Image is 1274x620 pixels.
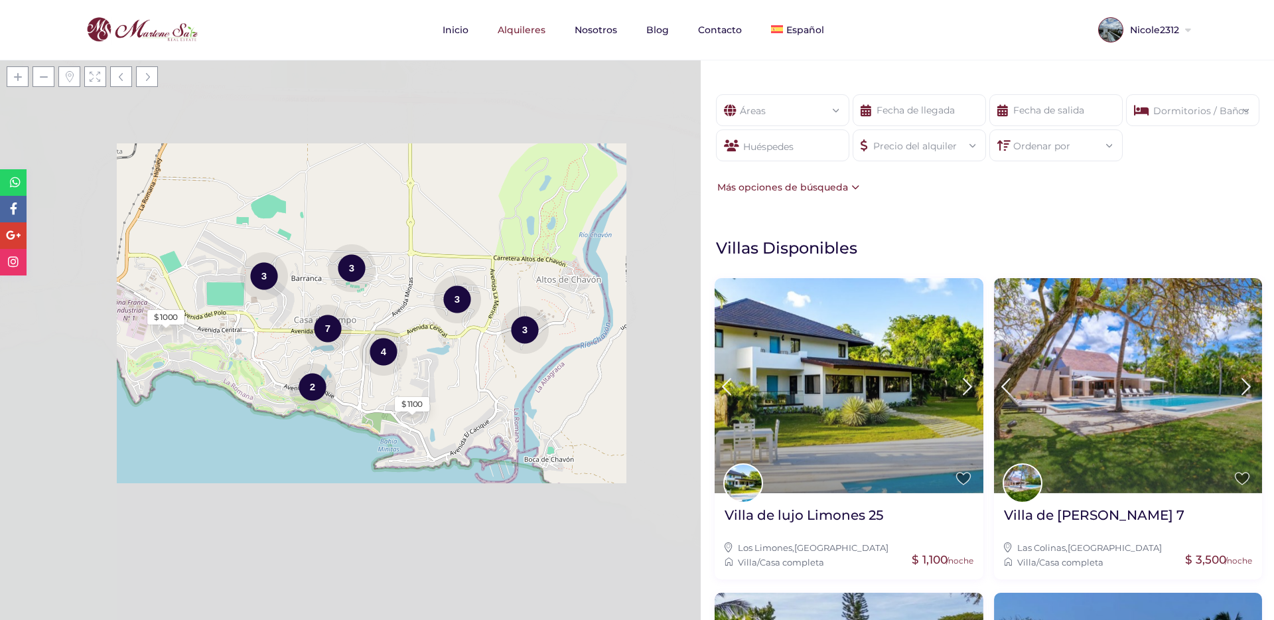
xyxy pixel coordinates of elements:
div: $ 1000 [154,311,178,323]
a: Las Colinas [1017,542,1066,553]
div: / [1004,555,1253,570]
h2: Villa de [PERSON_NAME] 7 [1004,506,1184,524]
div: Ordenar por [1000,130,1112,153]
div: Precio del alquiler [863,130,975,153]
a: [GEOGRAPHIC_DATA] [1068,542,1162,553]
div: $ 1100 [401,398,423,410]
div: / [725,555,973,570]
div: Áreas [727,95,839,118]
div: , [725,540,973,555]
input: Fecha de llegada [853,94,986,126]
a: [GEOGRAPHIC_DATA] [794,542,888,553]
span: Español [786,24,824,36]
div: 4 [360,327,407,376]
span: Nicole2312 [1123,25,1182,35]
div: , [1004,540,1253,555]
div: 7 [304,303,352,353]
a: Los Limones [738,542,792,553]
h2: Villa de lujo Limones 25 [725,506,883,524]
div: Huéspedes [716,129,849,161]
div: Dormitorios / Baños [1137,95,1249,124]
a: Casa completa [760,557,824,568]
img: Villa de lujo Colinas 7 [994,278,1263,493]
div: 2 [289,362,336,412]
a: Villa de lujo Limones 25 [725,506,883,534]
a: Casa completa [1039,557,1103,568]
img: logo [83,14,201,46]
a: Villa [1017,557,1036,568]
a: Villa de [PERSON_NAME] 7 [1004,506,1184,534]
h1: Villas Disponibles [716,238,1267,258]
div: 3 [501,305,549,354]
div: 3 [240,251,288,301]
div: 3 [328,243,376,293]
div: Cargando mapas [251,172,450,242]
img: Villa de lujo Limones 25 [715,278,983,493]
input: Fecha de salida [989,94,1123,126]
div: 3 [433,274,481,324]
a: Villa [738,557,757,568]
div: Más opciones de búsqueda [714,180,859,194]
